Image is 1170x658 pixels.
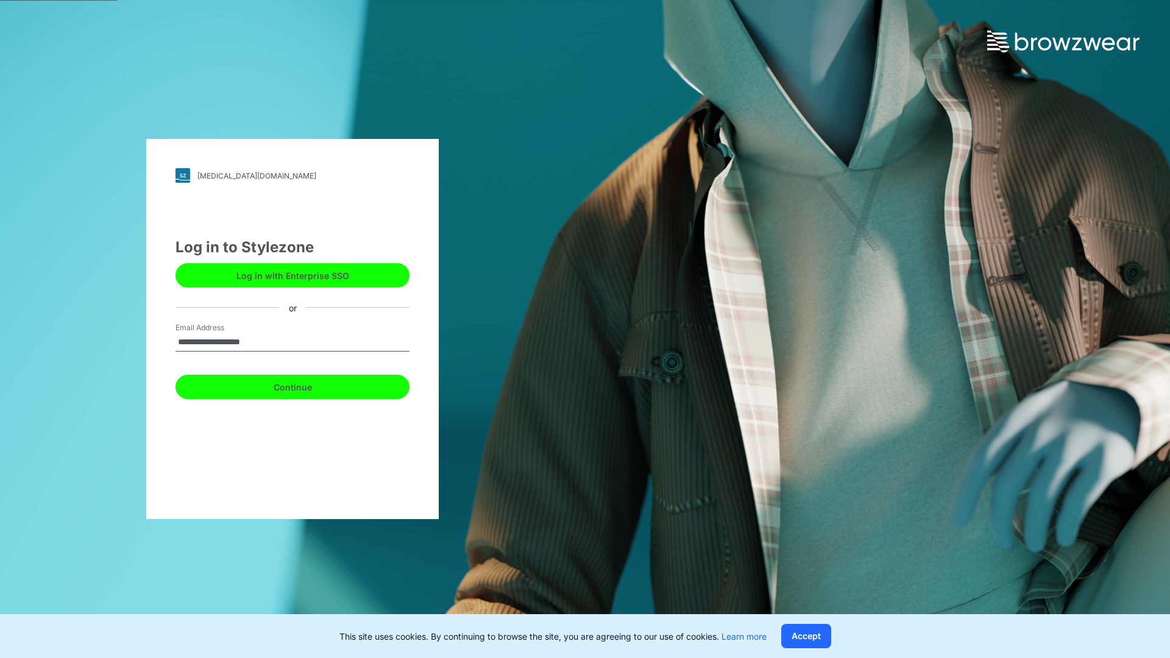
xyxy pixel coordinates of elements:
div: Log in to Stylezone [175,236,409,258]
label: Email Address [175,322,261,333]
div: [MEDICAL_DATA][DOMAIN_NAME] [197,171,316,180]
a: Learn more [721,631,767,642]
button: Continue [175,375,409,399]
button: Accept [781,624,831,648]
img: svg+xml;base64,PHN2ZyB3aWR0aD0iMjgiIGhlaWdodD0iMjgiIHZpZXdCb3g9IjAgMCAyOCAyOCIgZmlsbD0ibm9uZSIgeG... [175,168,190,183]
div: or [279,301,307,314]
p: This site uses cookies. By continuing to browse the site, you are agreeing to our use of cookies. [339,630,767,643]
img: browzwear-logo.73288ffb.svg [987,30,1140,52]
button: Log in with Enterprise SSO [175,263,409,288]
a: [MEDICAL_DATA][DOMAIN_NAME] [175,168,409,183]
